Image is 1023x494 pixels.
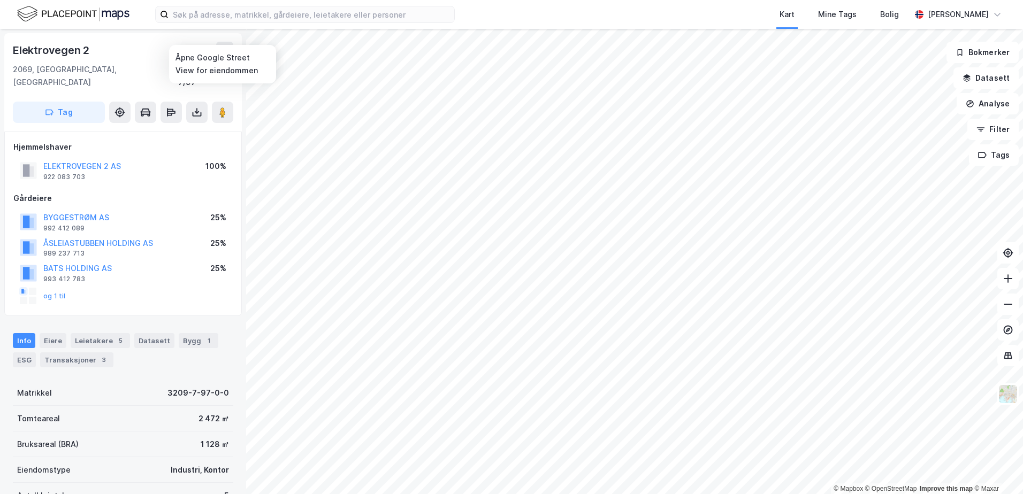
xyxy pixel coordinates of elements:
div: 2069, [GEOGRAPHIC_DATA], [GEOGRAPHIC_DATA] [13,63,178,89]
div: Info [13,333,35,348]
button: Tag [13,102,105,123]
button: Analyse [957,93,1019,114]
div: 25% [210,262,226,275]
div: Kontrollprogram for chat [969,443,1023,494]
img: logo.f888ab2527a4732fd821a326f86c7f29.svg [17,5,129,24]
div: Datasett [134,333,174,348]
button: Tags [969,144,1019,166]
div: 992 412 089 [43,224,85,233]
div: 25% [210,211,226,224]
div: Bygg [179,333,218,348]
div: 1 [203,335,214,346]
button: Datasett [953,67,1019,89]
div: Leietakere [71,333,130,348]
input: Søk på adresse, matrikkel, gårdeiere, leietakere eller personer [169,6,454,22]
div: Elektrovegen 2 [13,42,91,59]
div: Bruksareal (BRA) [17,438,79,451]
iframe: Chat Widget [969,443,1023,494]
button: Filter [967,119,1019,140]
div: Tomteareal [17,412,60,425]
div: 989 237 713 [43,249,85,258]
a: Mapbox [834,485,863,492]
div: 993 412 783 [43,275,85,283]
img: Z [998,384,1018,404]
div: Matrikkel [17,387,52,399]
div: Bolig [880,8,899,21]
div: 5 [115,335,126,346]
div: Transaksjoner [40,352,113,367]
div: 3209-7-97-0-0 [167,387,229,399]
div: 1 128 ㎡ [201,438,229,451]
div: Kart [780,8,795,21]
div: Eiere [40,333,66,348]
div: 922 083 703 [43,173,85,181]
div: 25% [210,237,226,250]
div: ESG [13,352,36,367]
div: Industri, Kontor [171,464,229,476]
a: Improve this map [920,485,973,492]
div: Gårdeiere [13,192,233,205]
div: [PERSON_NAME] [928,8,989,21]
div: 2 472 ㎡ [199,412,229,425]
div: 3 [98,354,109,365]
div: Hjemmelshaver [13,141,233,153]
div: 100% [205,160,226,173]
div: Mine Tags [818,8,857,21]
div: Ullensaker, 7/97 [178,63,233,89]
div: Eiendomstype [17,464,71,476]
button: Bokmerker [946,42,1019,63]
a: OpenStreetMap [865,485,917,492]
